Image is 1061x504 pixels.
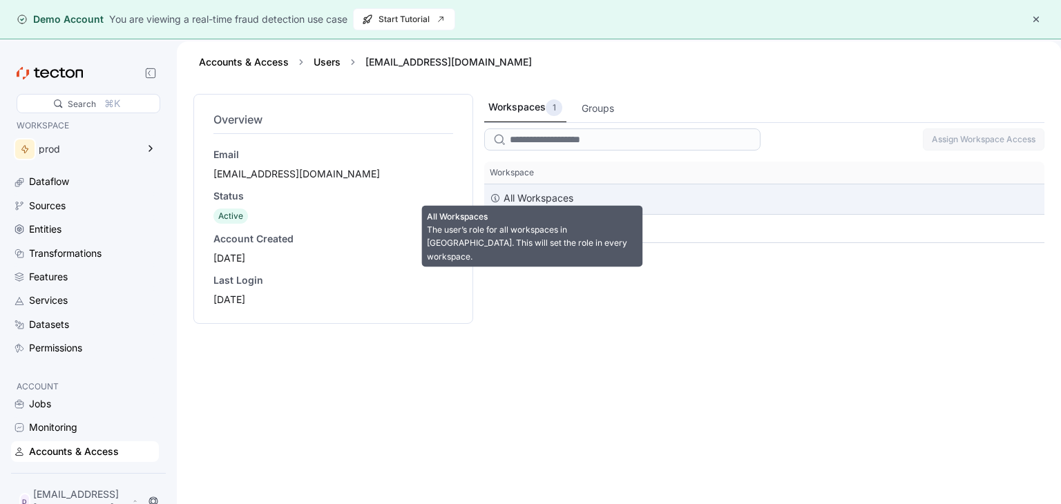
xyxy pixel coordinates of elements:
div: Services [29,293,68,308]
div: Dataflow [29,174,69,189]
div: You are viewing a real-time fraud detection use case [109,12,347,27]
a: Sources [11,195,159,216]
p: WORKSPACE [17,119,153,133]
div: Last Login [213,273,453,287]
a: Transformations [11,243,159,264]
button: Start Tutorial [353,8,455,30]
p: 1 [553,101,556,115]
button: Assign Workspace Access [923,128,1044,151]
div: Jobs [29,396,51,411]
div: Groups [582,101,614,116]
p: ACCOUNT [17,380,153,394]
a: Users [314,56,341,68]
a: Dataflow [11,171,159,192]
div: Datasets [29,317,69,332]
div: Accounts & Access [29,444,119,459]
div: [DATE] [213,251,453,265]
a: Monitoring [11,417,159,438]
div: Email [213,148,453,162]
a: Services [11,290,159,311]
a: Accounts & Access [199,56,289,68]
div: [DATE] [213,293,453,307]
div: Account Created [213,232,453,246]
a: Jobs [11,394,159,414]
div: Sources [29,198,66,213]
div: Search [68,97,96,110]
h4: Overview [213,111,453,128]
span: Active [218,211,243,221]
a: Accounts & Access [11,441,159,462]
div: Status [213,189,453,203]
div: Demo Account [17,12,104,26]
div: Transformations [29,246,102,261]
div: prod [484,215,1044,242]
div: [EMAIL_ADDRESS][DOMAIN_NAME] [360,55,537,69]
div: Permissions [29,340,82,356]
a: Features [11,266,159,287]
div: Features [29,269,68,284]
div: [EMAIL_ADDRESS][DOMAIN_NAME] [213,167,453,181]
div: All Workspaces [504,190,573,206]
span: Start Tutorial [362,9,446,30]
span: Assign Workspace Access [932,129,1035,150]
div: Entities [29,222,61,237]
div: prod [39,144,137,154]
div: Workspaces [488,99,562,116]
a: Entities [11,219,159,240]
div: Search⌘K [17,94,160,113]
a: Permissions [11,338,159,358]
span: Workspace [490,167,534,178]
div: ⌘K [104,96,120,111]
div: Monitoring [29,420,77,435]
a: Datasets [11,314,159,335]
